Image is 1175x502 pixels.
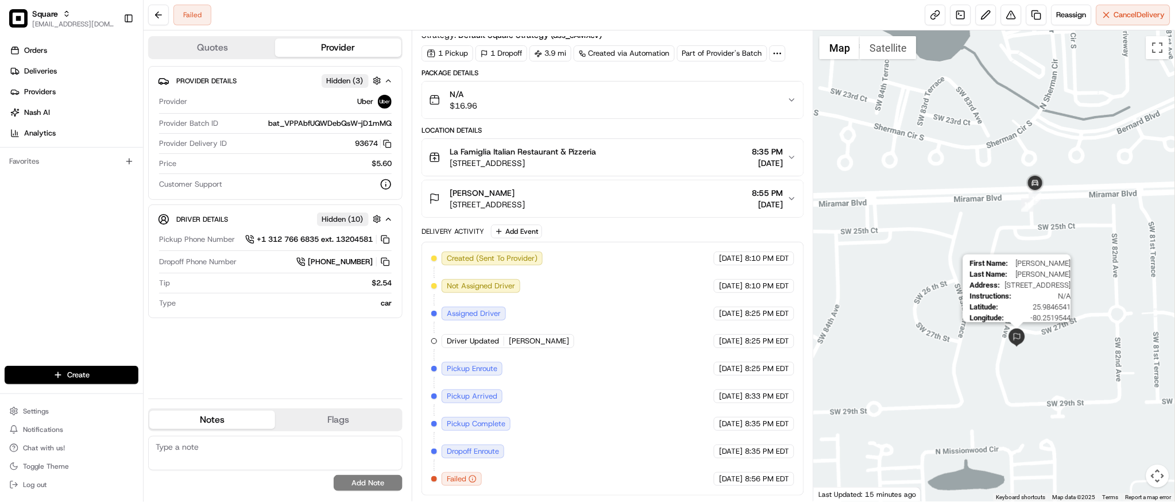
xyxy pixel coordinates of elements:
div: Favorites [5,152,138,171]
span: [DATE] [719,446,743,457]
span: Providers [24,87,56,97]
span: N/A [450,88,477,100]
span: Last Name : [970,270,1008,279]
button: Settings [5,403,138,419]
div: 💻 [97,168,106,177]
div: 1 Pickup [422,45,473,61]
span: Tip [159,278,170,288]
span: Log out [23,480,47,489]
img: 1736555255976-a54dd68f-1ca7-489b-9aae-adbdc363a1c4 [11,110,32,130]
span: Instructions : [970,292,1012,300]
img: Nash [11,11,34,34]
button: Notifications [5,422,138,438]
span: Settings [23,407,49,416]
a: Powered byPylon [81,194,139,203]
span: +1 312 766 6835 ext. 13204581 [257,234,373,245]
input: Clear [30,74,190,86]
a: Orders [5,41,143,60]
span: Pickup Enroute [447,364,497,374]
span: 8:25 PM EDT [745,308,789,319]
button: 93674 [355,138,392,149]
span: [DATE] [719,308,743,319]
button: Reassign [1052,5,1092,25]
div: Delivery Activity [422,227,484,236]
span: Address : [970,281,1000,289]
button: Provider DetailsHidden (3) [158,71,393,90]
button: Toggle Theme [5,458,138,474]
div: 1 Dropoff [476,45,527,61]
button: [EMAIL_ADDRESS][DOMAIN_NAME] [32,20,114,29]
span: Created (Sent To Provider) [447,253,538,264]
div: 12 [1029,192,1042,205]
span: Hidden ( 10 ) [322,214,364,225]
div: We're available if you need us! [39,121,145,130]
span: Uber [357,96,373,107]
span: Pickup Complete [447,419,505,429]
span: Deliveries [24,66,57,76]
span: [DATE] [752,157,783,169]
button: La Famiglia Italian Restaurant & Pizzeria[STREET_ADDRESS]8:35 PM[DATE] [422,139,803,176]
span: Type [159,298,176,308]
span: [DATE] [719,364,743,374]
a: Report a map error [1126,494,1172,500]
span: $5.60 [372,159,392,169]
button: Square [32,8,58,20]
span: Provider Delivery ID [159,138,227,149]
span: [PERSON_NAME] [509,336,569,346]
img: Google [817,486,855,501]
span: 8:10 PM EDT [745,253,789,264]
a: +1 312 766 6835 ext. 13204581 [245,233,392,246]
span: Latitude : [970,303,999,311]
button: N/A$16.96 [422,82,803,118]
button: Hidden (3) [322,74,384,88]
span: [PERSON_NAME] [1012,270,1071,279]
span: 8:35 PM EDT [745,419,789,429]
div: 11 [1022,198,1034,211]
button: Hidden (10) [317,212,384,226]
a: Analytics [5,124,143,142]
span: Not Assigned Driver [447,281,515,291]
span: [STREET_ADDRESS] [450,199,525,210]
a: Terms [1103,494,1119,500]
button: CancelDelivery [1096,5,1170,25]
span: [STREET_ADDRESS] [1005,281,1071,289]
span: 8:33 PM EDT [745,391,789,401]
img: uber-new-logo.jpeg [378,95,392,109]
span: Customer Support [159,179,222,190]
span: First Name : [970,259,1008,268]
span: 8:56 PM EDT [745,474,789,484]
span: 25.9846541 [1003,303,1071,311]
span: Knowledge Base [23,167,88,178]
span: [DATE] [752,199,783,210]
a: Created via Automation [574,45,675,61]
button: Show street map [820,36,860,59]
div: 📗 [11,168,21,177]
div: 3.9 mi [529,45,571,61]
button: [PHONE_NUMBER] [296,256,392,268]
span: [DATE] [719,391,743,401]
p: Welcome 👋 [11,46,209,64]
span: 8:35 PM [752,146,783,157]
button: Keyboard shortcuts [996,493,1046,501]
span: [DATE] [719,336,743,346]
div: Start new chat [39,110,188,121]
button: [PERSON_NAME][STREET_ADDRESS]8:55 PM[DATE] [422,180,803,217]
span: Notifications [23,425,63,434]
span: [DATE] [719,253,743,264]
button: Notes [149,411,275,429]
span: [PERSON_NAME] [450,187,515,199]
button: Create [5,366,138,384]
button: Log out [5,477,138,493]
button: Driver DetailsHidden (10) [158,210,393,229]
span: 8:35 PM EDT [745,446,789,457]
span: Pickup Arrived [447,391,497,401]
span: Orders [24,45,47,56]
span: Hidden ( 3 ) [327,76,364,86]
span: Cancel Delivery [1114,10,1165,20]
span: Create [67,370,90,380]
span: Pickup Phone Number [159,234,235,245]
span: [DATE] [719,419,743,429]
